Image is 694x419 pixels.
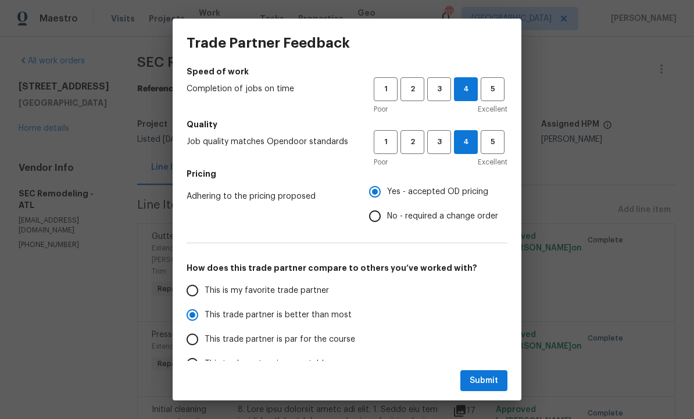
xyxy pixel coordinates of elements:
[454,130,478,154] button: 4
[374,103,388,115] span: Poor
[454,77,478,101] button: 4
[402,135,423,149] span: 2
[400,77,424,101] button: 2
[187,278,507,400] div: How does this trade partner compare to others you’ve worked with?
[187,262,507,274] h5: How does this trade partner compare to others you’ve worked with?
[387,186,488,198] span: Yes - accepted OD pricing
[470,374,498,388] span: Submit
[187,168,507,180] h5: Pricing
[478,103,507,115] span: Excellent
[187,35,350,51] h3: Trade Partner Feedback
[375,135,396,149] span: 1
[482,135,503,149] span: 5
[187,119,507,130] h5: Quality
[375,83,396,96] span: 1
[205,334,355,346] span: This trade partner is par for the course
[482,83,503,96] span: 5
[481,130,505,154] button: 5
[205,309,352,321] span: This trade partner is better than most
[402,83,423,96] span: 2
[478,156,507,168] span: Excellent
[400,130,424,154] button: 2
[460,370,507,392] button: Submit
[369,180,507,228] div: Pricing
[187,191,350,202] span: Adhering to the pricing proposed
[428,135,450,149] span: 3
[428,83,450,96] span: 3
[427,130,451,154] button: 3
[205,358,328,370] span: This trade partner is acceptable
[205,285,329,297] span: This is my favorite trade partner
[374,77,398,101] button: 1
[387,210,498,223] span: No - required a change order
[187,66,507,77] h5: Speed of work
[427,77,451,101] button: 3
[374,130,398,154] button: 1
[481,77,505,101] button: 5
[187,83,355,95] span: Completion of jobs on time
[455,135,477,149] span: 4
[374,156,388,168] span: Poor
[187,136,355,148] span: Job quality matches Opendoor standards
[455,83,477,96] span: 4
